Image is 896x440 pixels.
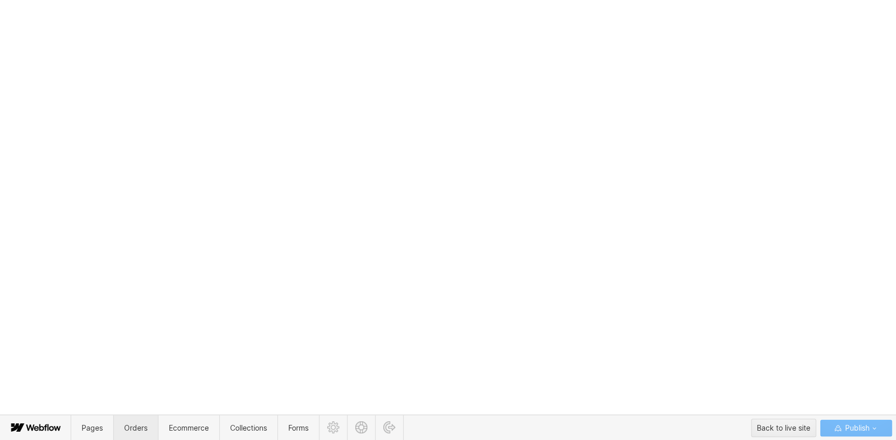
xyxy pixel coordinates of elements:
button: Publish [820,420,892,436]
span: Text us [4,25,32,35]
div: Back to live site [757,420,810,436]
span: Publish [842,420,869,436]
button: Back to live site [751,419,816,437]
span: Orders [124,423,148,432]
span: Collections [230,423,267,432]
span: Forms [288,423,309,432]
span: Pages [82,423,103,432]
span: Ecommerce [169,423,209,432]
